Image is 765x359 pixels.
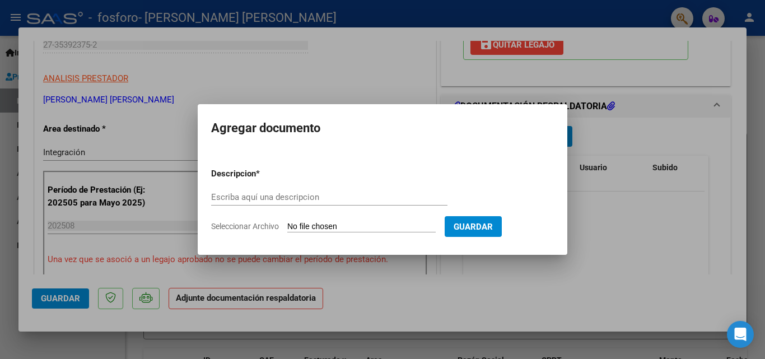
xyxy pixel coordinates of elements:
div: Open Intercom Messenger [727,321,754,348]
h2: Agregar documento [211,118,554,139]
span: Guardar [454,222,493,232]
span: Seleccionar Archivo [211,222,279,231]
p: Descripcion [211,167,314,180]
button: Guardar [445,216,502,237]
